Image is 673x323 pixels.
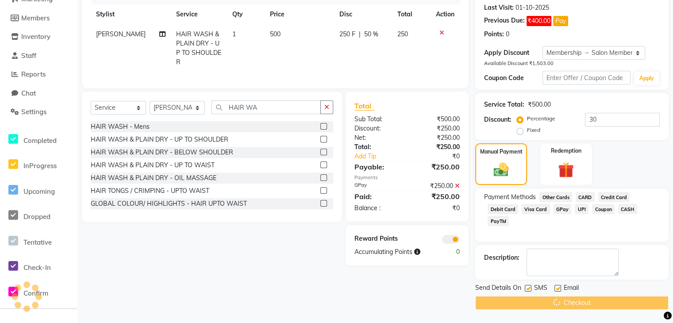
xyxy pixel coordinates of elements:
[354,174,460,181] div: Payments
[23,212,50,221] span: Dropped
[554,204,572,214] span: GPay
[618,204,637,214] span: CASH
[364,30,378,39] span: 50 %
[23,161,57,170] span: InProgress
[354,101,375,111] span: Total
[484,3,514,12] div: Last Visit:
[2,107,75,117] a: Settings
[475,283,521,294] span: Send Details On
[91,173,216,183] div: HAIR WASH & PLAIN DRY - OIL MASSAGE
[171,4,227,24] th: Service
[270,30,281,38] span: 500
[348,191,407,202] div: Paid:
[506,30,509,39] div: 0
[515,3,549,12] div: 01-10-2025
[397,30,408,38] span: 250
[484,100,524,109] div: Service Total:
[96,30,146,38] span: [PERSON_NAME]
[407,142,466,152] div: ₹250.00
[575,204,588,214] span: UPI
[2,69,75,80] a: Reports
[407,124,466,133] div: ₹250.00
[348,133,407,142] div: Net:
[91,4,171,24] th: Stylist
[407,115,466,124] div: ₹500.00
[553,160,579,180] img: _gift.svg
[91,148,233,157] div: HAIR WASH & PLAIN DRY - BELOW SHOULDER
[417,152,466,161] div: ₹0
[484,48,542,58] div: Apply Discount
[359,30,361,39] span: |
[553,16,568,26] button: Pay
[21,70,46,78] span: Reports
[489,161,513,178] img: _cash.svg
[212,100,321,114] input: Search or Scan
[91,135,228,144] div: HAIR WASH & PLAIN DRY - UP TO SHOULDER
[21,89,36,97] span: Chat
[348,142,407,152] div: Total:
[407,133,466,142] div: ₹250.00
[488,204,518,214] span: Debit Card
[176,30,221,66] span: HAIR WASH & PLAIN DRY - UP TO SHOULDER
[392,4,431,24] th: Total
[348,152,417,161] a: Add Tip
[542,71,631,85] input: Enter Offer / Coupon Code
[431,4,460,24] th: Action
[23,187,55,196] span: Upcoming
[21,14,50,22] span: Members
[484,253,519,262] div: Description:
[2,88,75,99] a: Chat
[484,16,525,26] div: Previous Due:
[527,115,555,123] label: Percentage
[539,192,572,202] span: Other Cards
[348,234,407,244] div: Reward Points
[23,238,52,246] span: Tentative
[534,283,547,294] span: SMS
[484,60,660,67] div: Available Discount ₹1,503.00
[527,16,551,26] span: ₹400.00
[2,51,75,61] a: Staff
[551,147,581,155] label: Redemption
[265,4,334,24] th: Price
[488,216,509,226] span: PayTM
[91,122,150,131] div: HAIR WASH - Mens
[592,204,615,214] span: Coupon
[2,32,75,42] a: Inventory
[564,283,579,294] span: Email
[91,186,209,196] div: HAIR TONGS / CRIMPING - UPTO WAIST
[91,199,247,208] div: GLOBAL COLOUR/ HIGHLIGHTS - HAIR UPTO WAIST
[348,124,407,133] div: Discount:
[484,115,511,124] div: Discount:
[21,51,36,60] span: Staff
[484,192,536,202] span: Payment Methods
[348,161,407,172] div: Payable:
[437,247,466,257] div: 0
[576,192,595,202] span: CARD
[484,30,504,39] div: Points:
[484,73,542,83] div: Coupon Code
[407,181,466,191] div: ₹250.00
[527,126,540,134] label: Fixed
[91,161,215,170] div: HAIR WASH & PLAIN DRY - UP TO WAIST
[407,161,466,172] div: ₹250.00
[480,148,522,156] label: Manual Payment
[232,30,236,38] span: 1
[227,4,265,24] th: Qty
[407,191,466,202] div: ₹250.00
[334,4,392,24] th: Disc
[21,108,46,116] span: Settings
[23,136,57,145] span: Completed
[23,263,51,272] span: Check-In
[348,181,407,191] div: GPay
[528,100,551,109] div: ₹500.00
[348,247,437,257] div: Accumulating Points
[2,13,75,23] a: Members
[339,30,355,39] span: 250 F
[407,204,466,213] div: ₹0
[634,72,659,85] button: Apply
[348,115,407,124] div: Sub Total:
[21,32,50,41] span: Inventory
[598,192,630,202] span: Credit Card
[348,204,407,213] div: Balance :
[522,204,550,214] span: Visa Card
